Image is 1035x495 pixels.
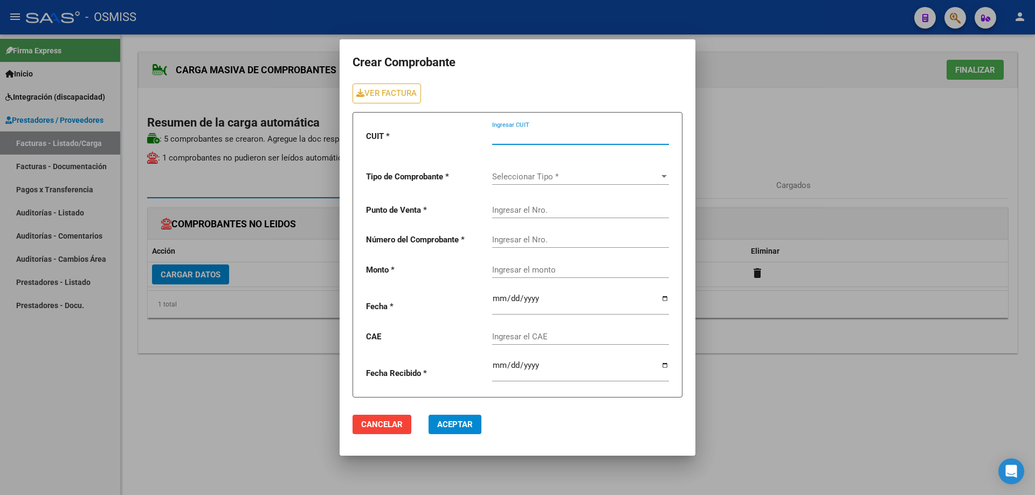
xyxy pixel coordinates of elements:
span: Aceptar [437,420,473,429]
span: Cancelar [361,420,403,429]
button: Cancelar [353,415,411,434]
p: Monto * [366,264,484,276]
h1: Crear Comprobante [353,52,682,73]
p: CAE [366,331,484,343]
a: VER FACTURA [353,83,421,103]
p: Fecha Recibido * [366,367,484,380]
div: Open Intercom Messenger [998,458,1024,484]
p: Tipo de Comprobante * [366,171,484,183]
p: Fecha * [366,301,484,313]
button: Aceptar [429,415,481,434]
p: Número del Comprobante * [366,234,484,246]
span: Seleccionar Tipo * [492,172,659,182]
p: Punto de Venta * [366,204,484,217]
p: CUIT * [366,130,484,143]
